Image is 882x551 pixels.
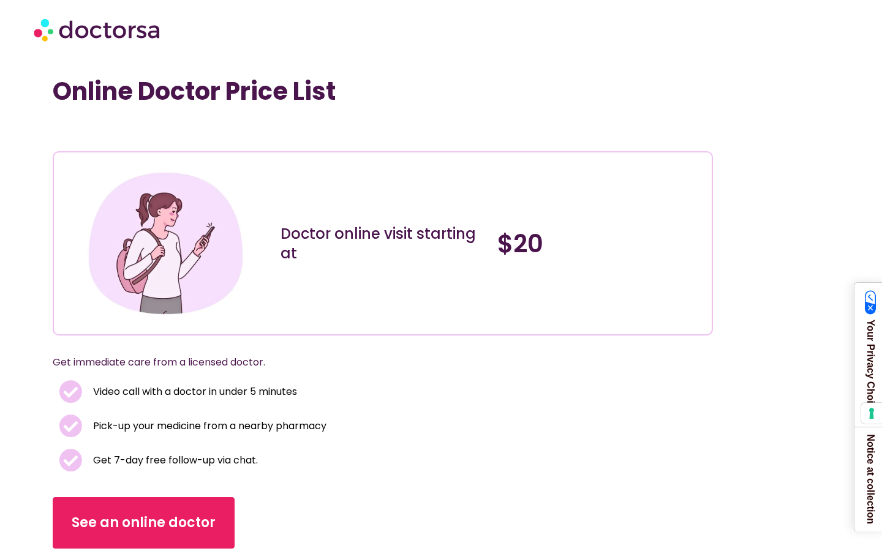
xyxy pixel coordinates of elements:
[281,224,485,263] div: Doctor online visit starting at
[59,124,243,139] iframe: Customer reviews powered by Trustpilot
[53,354,683,371] p: Get immediate care from a licensed doctor.
[90,418,326,435] span: Pick-up your medicine from a nearby pharmacy
[861,403,882,424] button: Your consent preferences for tracking technologies
[72,513,216,533] span: See an online doctor
[497,229,702,258] h4: $20
[90,452,258,469] span: Get 7-day free follow-up via chat.
[53,497,235,549] a: See an online doctor
[90,383,297,400] span: Video call with a doctor in under 5 minutes
[84,162,248,326] img: Illustration depicting a young woman in a casual outfit, engaged with her smartphone. She has a p...
[53,77,712,106] h1: Online Doctor Price List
